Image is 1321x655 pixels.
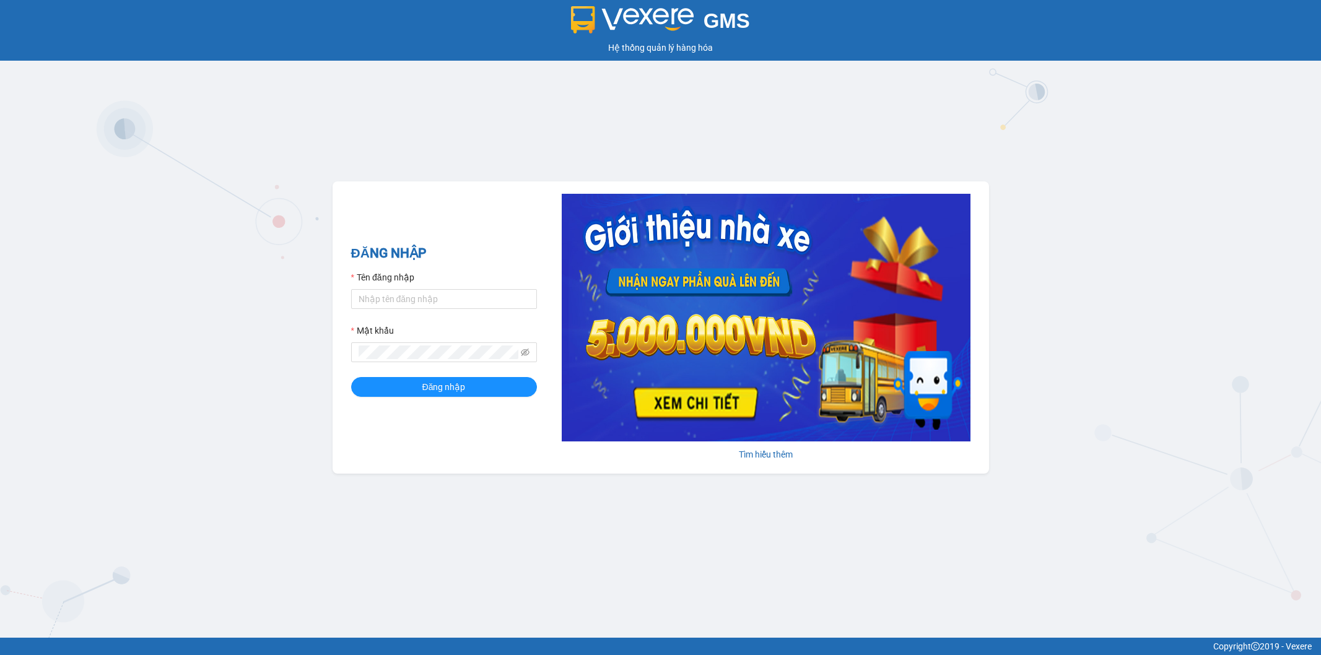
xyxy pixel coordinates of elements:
[9,640,1312,653] div: Copyright 2019 - Vexere
[351,324,394,337] label: Mật khẩu
[562,194,970,441] img: banner-0
[571,19,750,28] a: GMS
[704,9,750,32] span: GMS
[571,6,694,33] img: logo 2
[359,345,518,359] input: Mật khẩu
[351,377,537,397] button: Đăng nhập
[562,448,970,461] div: Tìm hiểu thêm
[351,289,537,309] input: Tên đăng nhập
[351,243,537,264] h2: ĐĂNG NHẬP
[422,380,466,394] span: Đăng nhập
[1251,642,1260,651] span: copyright
[351,271,414,284] label: Tên đăng nhập
[3,41,1318,54] div: Hệ thống quản lý hàng hóa
[521,348,530,357] span: eye-invisible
